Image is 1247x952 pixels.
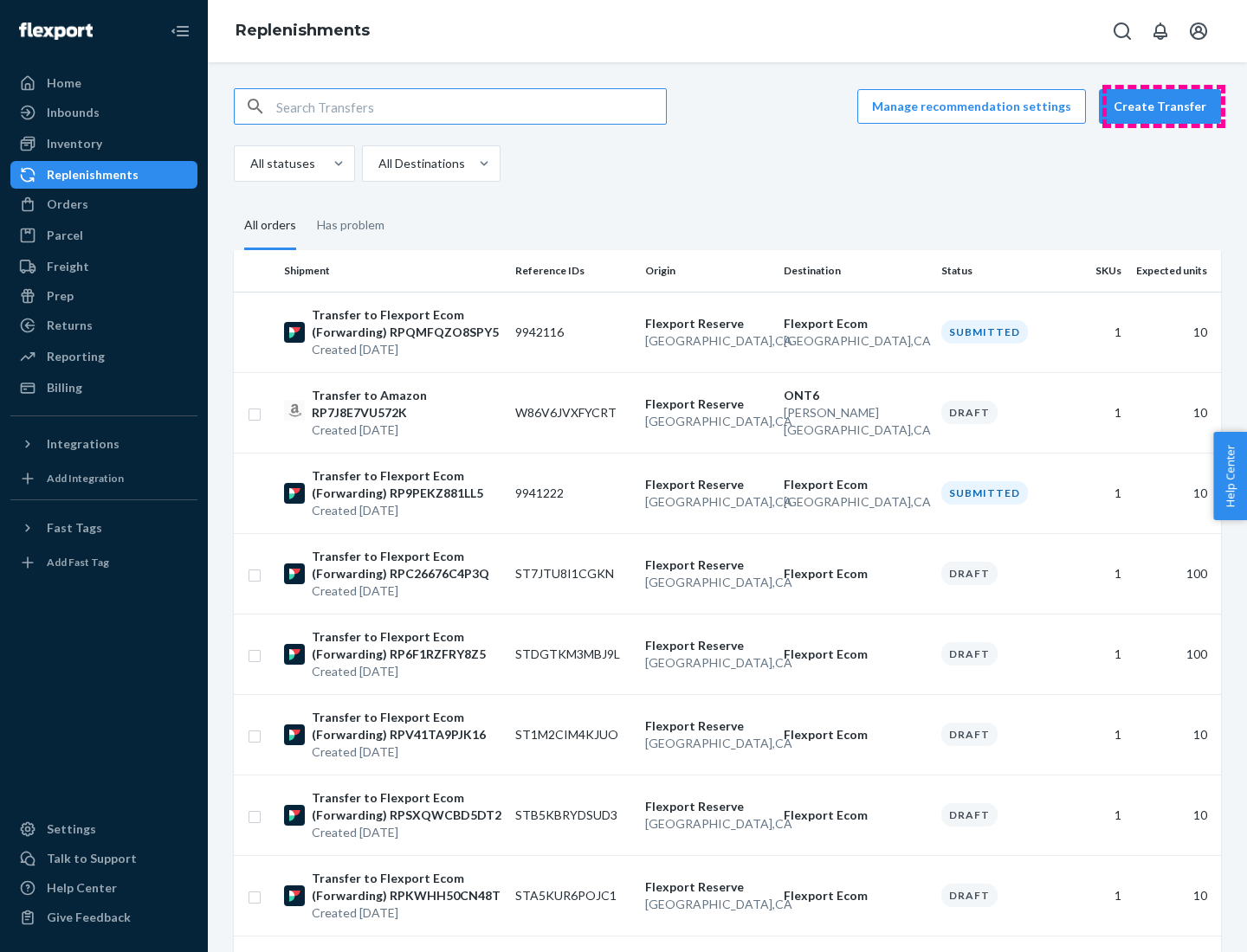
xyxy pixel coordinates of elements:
[47,471,124,486] div: Add Integration
[19,23,93,40] img: Flexport logo
[1063,453,1128,533] td: 1
[508,533,638,614] td: ST7JTU8I1CGKN
[645,556,770,574] p: Flexport Reserve
[10,904,197,931] button: Give Feedback
[312,387,501,421] p: Transfer to Amazon RP7J8E7VU572K
[236,21,370,40] a: Replenishments
[508,855,638,936] td: STA5KUR6POJC1
[645,717,770,735] p: Flexport Reserve
[249,155,250,172] input: All statuses
[1105,14,1140,48] button: Open Search Box
[645,798,770,815] p: Flexport Reserve
[508,372,638,453] td: W86V6JVXFYCRT
[312,870,501,904] p: Transfer to Flexport Ecom (Forwarding) RPKWHH50CN48T
[1063,533,1128,614] td: 1
[508,614,638,694] td: STDGTKM3MBJ9L
[1128,694,1221,775] td: 10
[1128,250,1221,292] th: Expected units
[784,404,927,439] p: [PERSON_NAME][GEOGRAPHIC_DATA] , CA
[244,203,296,250] div: All orders
[645,315,770,332] p: Flexport Reserve
[312,341,501,358] p: Created [DATE]
[645,815,770,833] p: [GEOGRAPHIC_DATA] , CA
[1063,372,1128,453] td: 1
[312,743,501,761] p: Created [DATE]
[276,89,666,124] input: Search Transfers
[1128,372,1221,453] td: 10
[1099,89,1221,124] button: Create Transfer
[1063,250,1128,292] th: SKUs
[645,654,770,672] p: [GEOGRAPHIC_DATA] , CA
[941,642,998,666] div: Draft
[1063,855,1128,936] td: 1
[47,435,120,453] div: Integrations
[784,476,927,493] p: Flexport Ecom
[784,565,927,582] p: Flexport Ecom
[47,879,117,897] div: Help Center
[645,637,770,654] p: Flexport Reserve
[934,250,1064,292] th: Status
[250,155,315,172] div: All statuses
[312,628,501,663] p: Transfer to Flexport Ecom (Forwarding) RP6F1RZFRY8Z5
[1128,292,1221,372] td: 10
[312,502,501,519] p: Created [DATE]
[10,815,197,843] a: Settings
[47,555,109,569] div: Add Fast Tag
[47,166,139,183] div: Replenishments
[10,514,197,542] button: Fast Tags
[47,348,105,365] div: Reporting
[47,850,137,867] div: Talk to Support
[645,878,770,896] p: Flexport Reserve
[645,413,770,430] p: [GEOGRAPHIC_DATA] , CA
[508,250,638,292] th: Reference IDs
[784,887,927,904] p: Flexport Ecom
[784,646,927,663] p: Flexport Ecom
[638,250,777,292] th: Origin
[10,874,197,902] a: Help Center
[10,161,197,189] a: Replenishments
[10,312,197,339] a: Returns
[508,292,638,372] td: 9942116
[10,465,197,492] a: Add Integration
[941,723,998,746] div: Draft
[10,374,197,402] a: Billing
[1128,855,1221,936] td: 10
[784,315,927,332] p: Flexport Ecom
[47,287,74,305] div: Prep
[645,332,770,350] p: [GEOGRAPHIC_DATA] , CA
[317,203,384,248] div: Has problem
[1063,614,1128,694] td: 1
[47,196,88,213] div: Orders
[857,89,1086,124] a: Manage recommendation settings
[10,549,197,576] a: Add Fast Tag
[312,421,501,439] p: Created [DATE]
[47,74,81,92] div: Home
[941,481,1028,505] div: Submitted
[312,306,501,341] p: Transfer to Flexport Ecom (Forwarding) RPQMFQZO8SPY5
[47,227,83,244] div: Parcel
[10,430,197,458] button: Integrations
[10,130,197,158] a: Inventory
[1063,694,1128,775] td: 1
[1128,775,1221,855] td: 10
[941,320,1028,344] div: Submitted
[312,824,501,841] p: Created [DATE]
[1063,775,1128,855] td: 1
[1128,453,1221,533] td: 10
[377,155,378,172] input: All Destinations
[312,548,501,582] p: Transfer to Flexport Ecom (Forwarding) RPC26676C4P3Q
[941,884,998,907] div: Draft
[312,904,501,922] p: Created [DATE]
[645,476,770,493] p: Flexport Reserve
[1143,14,1178,48] button: Open notifications
[10,282,197,310] a: Prep
[277,250,508,292] th: Shipment
[508,694,638,775] td: ST1M2CIM4KJUO
[784,332,927,350] p: [GEOGRAPHIC_DATA] , CA
[10,845,197,872] a: Talk to Support
[47,379,82,396] div: Billing
[645,735,770,752] p: [GEOGRAPHIC_DATA] , CA
[47,135,102,152] div: Inventory
[784,807,927,824] p: Flexport Ecom
[645,896,770,913] p: [GEOGRAPHIC_DATA] , CA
